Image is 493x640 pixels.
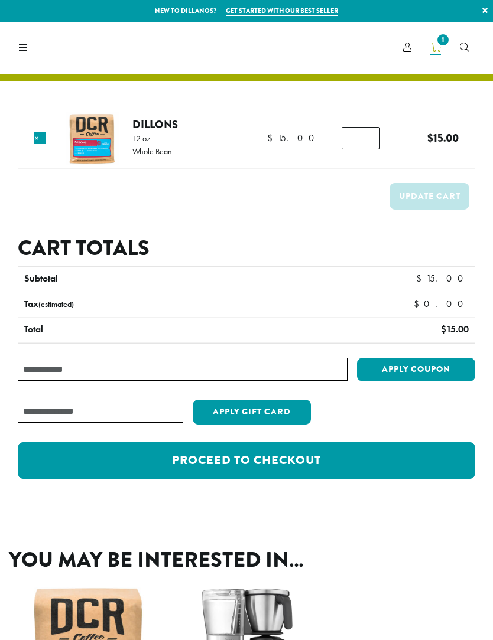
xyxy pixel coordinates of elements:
[390,183,469,210] button: Update cart
[18,292,343,317] th: Tax
[435,32,451,48] span: 1
[427,130,459,146] bdi: 15.00
[193,400,311,425] button: Apply Gift Card
[132,134,172,142] p: 12 oz
[66,112,119,166] img: Dillons
[18,236,475,261] h2: Cart totals
[416,272,426,285] span: $
[267,132,320,144] bdi: 15.00
[18,318,292,342] th: Total
[414,298,469,310] bdi: 0.00
[34,132,46,144] a: Remove this item
[441,323,469,335] bdi: 15.00
[357,358,475,382] button: Apply coupon
[267,132,277,144] span: $
[18,267,292,292] th: Subtotal
[226,6,338,16] a: Get started with our best seller
[441,323,446,335] span: $
[450,38,479,57] a: Search
[416,272,469,285] bdi: 15.00
[9,547,484,573] h2: You may be interested in…
[427,130,433,146] span: $
[132,116,178,132] a: Dillons
[38,299,74,309] small: (estimated)
[414,298,424,310] span: $
[342,127,380,149] input: Product quantity
[18,442,475,479] a: Proceed to checkout
[132,147,172,155] p: Whole Bean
